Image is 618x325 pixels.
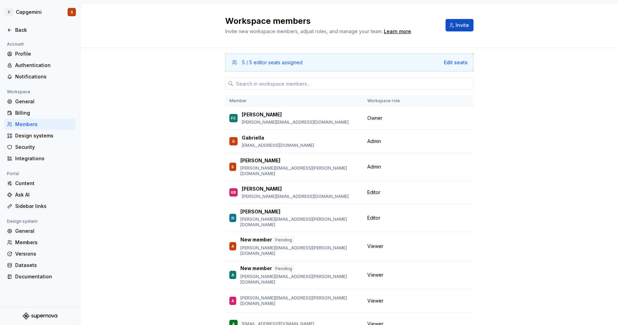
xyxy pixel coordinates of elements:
[15,98,73,105] div: General
[367,189,380,196] span: Editor
[15,203,73,210] div: Sidebar links
[4,60,76,71] a: Authentication
[231,243,234,250] div: A
[240,217,359,228] p: [PERSON_NAME][EMAIL_ADDRESS][PERSON_NAME][DOMAIN_NAME]
[16,9,42,16] div: Capgemini
[367,138,381,145] span: Admin
[240,157,280,164] p: [PERSON_NAME]
[231,163,234,170] div: S
[4,217,40,226] div: Design system
[225,95,363,107] th: Member
[240,236,272,244] p: New member
[4,130,76,141] a: Design systems
[242,59,302,66] div: 5 / 5 editor seats assigned
[15,132,73,139] div: Design systems
[4,248,76,259] a: Versions
[15,73,73,80] div: Notifications
[15,273,73,280] div: Documentation
[456,22,469,29] span: Invite
[71,9,73,15] div: S
[4,237,76,248] a: Members
[384,28,411,35] a: Learn more
[363,95,416,107] th: Workspace role
[4,189,76,200] a: Ask AI
[4,271,76,282] a: Documentation
[233,77,474,90] input: Search in workspace members...
[15,191,73,198] div: Ask AI
[15,121,73,128] div: Members
[15,250,73,257] div: Versions
[23,313,57,319] svg: Supernova Logo
[4,96,76,107] a: General
[242,194,349,199] p: [PERSON_NAME][EMAIL_ADDRESS][DOMAIN_NAME]
[367,214,380,221] span: Editor
[367,297,383,304] span: Viewer
[4,71,76,82] a: Notifications
[4,226,76,237] a: General
[231,115,236,122] div: FC
[242,185,282,192] p: [PERSON_NAME]
[231,271,234,278] div: A
[4,88,33,96] div: Workspace
[367,115,382,122] span: Owner
[367,243,383,250] span: Viewer
[15,109,73,116] div: Billing
[15,180,73,187] div: Content
[242,120,349,125] p: [PERSON_NAME][EMAIL_ADDRESS][DOMAIN_NAME]
[231,214,234,221] div: N
[15,155,73,162] div: Integrations
[240,165,359,176] p: [PERSON_NAME][EMAIL_ADDRESS][PERSON_NAME][DOMAIN_NAME]
[232,138,235,145] div: G
[240,265,272,273] p: New member
[15,239,73,246] div: Members
[15,228,73,235] div: General
[231,297,234,304] div: A
[225,28,383,34] span: Invite new workspace members, adjust roles, and manage your team.
[4,153,76,164] a: Integrations
[225,16,437,27] h2: Workspace members
[242,134,264,141] p: Gabriella
[4,201,76,212] a: Sidebar links
[4,260,76,271] a: Datasets
[4,142,76,153] a: Security
[231,189,236,196] div: KB
[4,48,76,59] a: Profile
[5,8,13,16] div: C
[240,245,359,256] p: [PERSON_NAME][EMAIL_ADDRESS][PERSON_NAME][DOMAIN_NAME]
[383,29,412,34] span: .
[240,274,359,285] p: [PERSON_NAME][EMAIL_ADDRESS][PERSON_NAME][DOMAIN_NAME]
[4,119,76,130] a: Members
[367,271,383,278] span: Viewer
[367,163,381,170] span: Admin
[1,4,79,20] button: CCapgeminiS
[4,107,76,118] a: Billing
[4,170,22,178] div: Portal
[15,144,73,151] div: Security
[15,50,73,57] div: Profile
[242,111,282,118] p: [PERSON_NAME]
[273,265,294,273] div: Pending
[15,27,73,34] div: Back
[444,59,468,66] button: Edit seats
[15,62,73,69] div: Authentication
[4,25,76,36] a: Back
[242,143,314,148] p: [EMAIL_ADDRESS][DOMAIN_NAME]
[4,178,76,189] a: Content
[446,19,474,31] button: Invite
[15,262,73,269] div: Datasets
[273,236,294,244] div: Pending
[240,295,359,306] p: [PERSON_NAME][EMAIL_ADDRESS][PERSON_NAME][DOMAIN_NAME]
[240,208,280,215] p: [PERSON_NAME]
[4,40,27,48] div: Account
